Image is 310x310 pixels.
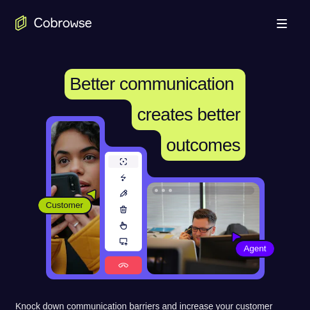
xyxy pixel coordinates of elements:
span: creates better [137,105,240,124]
span: Customer [38,199,91,212]
span: Better communication [70,74,234,94]
span: Agent [236,242,274,255]
img: A customer support agent talking on the phone [147,182,260,274]
img: A series of tools used in co-browsing sessions [105,152,142,274]
a: Go to the home page [15,15,92,31]
img: A customer holding their phone [51,121,100,274]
